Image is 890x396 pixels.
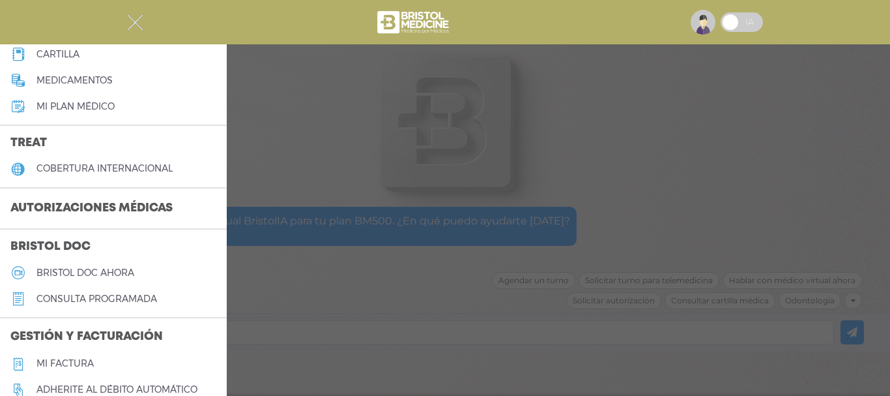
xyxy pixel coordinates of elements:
img: profile-placeholder.svg [691,10,715,35]
h5: Bristol doc ahora [36,267,134,279]
img: Cober_menu-close-white.svg [127,14,143,31]
img: bristol-medicine-blanco.png [375,7,453,38]
h5: consulta programada [36,294,157,305]
h5: Mi factura [36,358,94,369]
h5: Mi plan médico [36,101,115,112]
h5: medicamentos [36,75,113,86]
h5: cobertura internacional [36,163,173,174]
h5: cartilla [36,49,79,60]
h5: Adherite al débito automático [36,384,197,395]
